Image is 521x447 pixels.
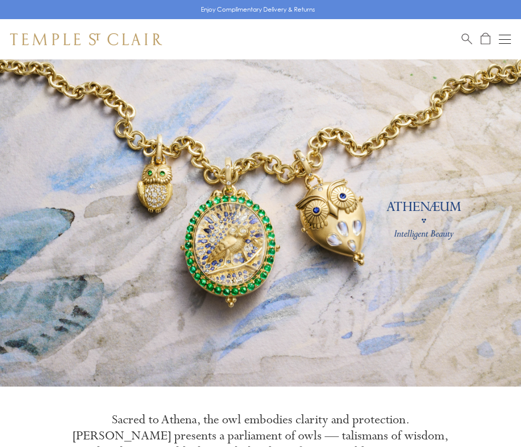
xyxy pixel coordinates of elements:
a: Open Shopping Bag [481,33,490,45]
a: Search [462,33,472,45]
img: Temple St. Clair [10,33,162,45]
p: Enjoy Complimentary Delivery & Returns [201,5,315,15]
button: Open navigation [499,33,511,45]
